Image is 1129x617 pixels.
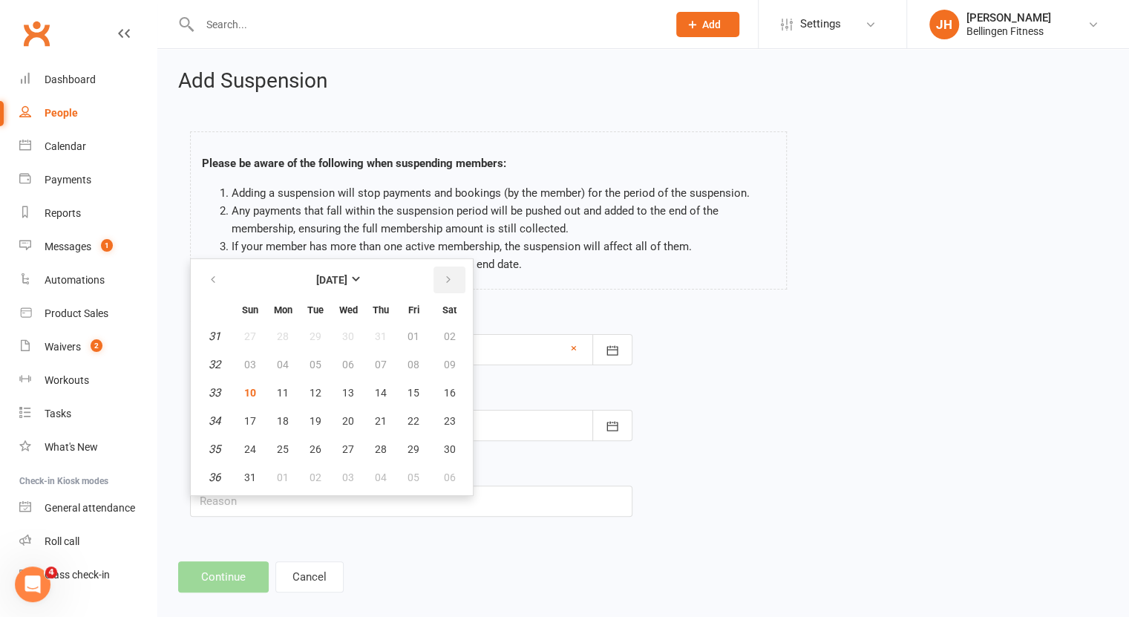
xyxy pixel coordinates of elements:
[45,174,91,186] div: Payments
[45,241,91,252] div: Messages
[91,339,102,352] span: 2
[19,525,157,558] a: Roll call
[408,443,419,455] span: 29
[408,304,419,316] small: Friday
[398,464,429,491] button: 05
[333,436,364,463] button: 27
[15,567,50,602] iframe: Intercom live chat
[235,436,266,463] button: 24
[398,436,429,463] button: 29
[431,436,468,463] button: 30
[45,374,89,386] div: Workouts
[235,408,266,434] button: 17
[209,358,220,371] em: 32
[307,304,324,316] small: Tuesday
[408,471,419,483] span: 05
[676,12,739,37] button: Add
[316,274,347,286] strong: [DATE]
[45,341,81,353] div: Waivers
[375,443,387,455] span: 28
[375,387,387,399] span: 14
[966,25,1051,38] div: Bellingen Fitness
[45,307,108,319] div: Product Sales
[300,464,331,491] button: 02
[19,197,157,230] a: Reports
[300,379,331,406] button: 12
[365,436,396,463] button: 28
[408,415,419,427] span: 22
[19,163,157,197] a: Payments
[244,415,256,427] span: 17
[19,558,157,592] a: Class kiosk mode
[235,464,266,491] button: 31
[342,415,354,427] span: 20
[267,436,298,463] button: 25
[375,471,387,483] span: 04
[300,408,331,434] button: 19
[45,274,105,286] div: Automations
[277,415,289,427] span: 18
[444,471,456,483] span: 06
[365,464,396,491] button: 04
[333,464,364,491] button: 03
[267,408,298,434] button: 18
[45,567,57,578] span: 4
[195,14,657,35] input: Search...
[190,486,632,517] input: Reason
[19,330,157,364] a: Waivers 2
[342,387,354,399] span: 13
[800,7,841,41] span: Settings
[19,97,157,130] a: People
[244,443,256,455] span: 24
[209,386,220,399] em: 33
[342,471,354,483] span: 03
[232,255,775,273] li: Suspension periods are inclusive of the start and end date.
[244,387,256,399] span: 10
[398,379,429,406] button: 15
[45,535,79,547] div: Roll call
[235,379,266,406] button: 10
[45,107,78,119] div: People
[365,379,396,406] button: 14
[244,471,256,483] span: 31
[571,339,577,357] a: ×
[310,443,321,455] span: 26
[19,397,157,431] a: Tasks
[232,238,775,255] li: If your member has more than one active membership, the suspension will affect all of them.
[19,297,157,330] a: Product Sales
[929,10,959,39] div: JH
[19,364,157,397] a: Workouts
[19,230,157,264] a: Messages 1
[310,415,321,427] span: 19
[209,471,220,484] em: 36
[373,304,389,316] small: Thursday
[966,11,1051,25] div: [PERSON_NAME]
[444,387,456,399] span: 16
[333,408,364,434] button: 20
[19,431,157,464] a: What's New
[18,15,55,52] a: Clubworx
[45,207,81,219] div: Reports
[45,441,98,453] div: What's New
[274,304,292,316] small: Monday
[209,443,220,456] em: 35
[300,436,331,463] button: 26
[277,443,289,455] span: 25
[442,304,456,316] small: Saturday
[45,140,86,152] div: Calendar
[19,264,157,297] a: Automations
[242,304,258,316] small: Sunday
[365,408,396,434] button: 21
[209,414,220,428] em: 34
[444,443,456,455] span: 30
[310,471,321,483] span: 02
[45,502,135,514] div: General attendance
[431,379,468,406] button: 16
[339,304,358,316] small: Wednesday
[431,464,468,491] button: 06
[333,379,364,406] button: 13
[431,408,468,434] button: 23
[702,19,721,30] span: Add
[342,443,354,455] span: 27
[275,561,344,592] button: Cancel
